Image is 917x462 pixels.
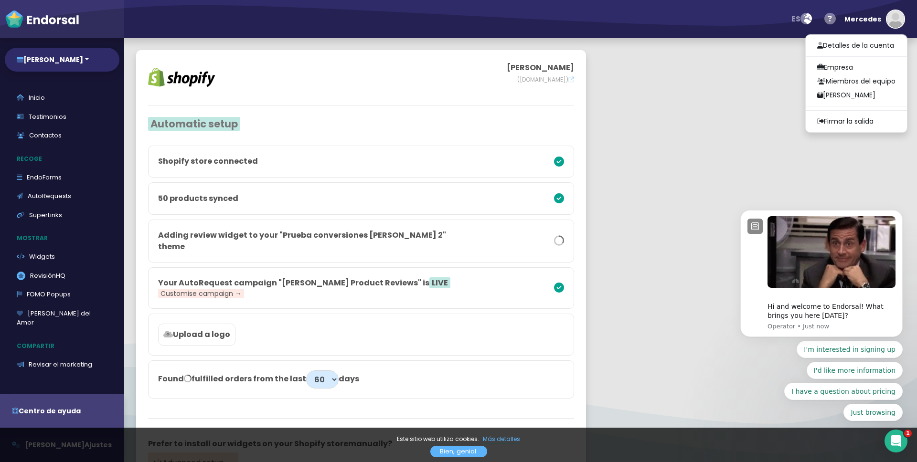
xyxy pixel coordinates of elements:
[806,74,907,88] a: Miembros del equipo
[5,378,124,397] p: Más
[158,156,460,167] p: Shopify store connected
[483,435,520,444] a: Más detalles
[5,88,119,107] a: Inicio
[158,289,244,298] span: Customise campaign →
[887,10,904,28] img: default-avatar.jpg
[397,435,479,443] span: Este sitio web utiliza cookies.
[429,277,450,288] span: LIVE
[791,13,800,24] span: es
[840,5,905,33] button: Mercedes
[5,247,119,266] a: Widgets
[158,193,460,204] p: 50 products synced
[158,230,460,252] p: Adding review widget to your "Prueba conversiones [PERSON_NAME] 2" theme
[5,206,119,225] a: SuperLinks
[5,285,119,304] a: FOMO Popups
[785,10,818,29] button: es
[158,277,460,289] p: Your AutoRequest campaign "[PERSON_NAME] Product Reviews" is
[5,229,124,247] p: Mostrar
[885,430,907,452] iframe: Intercom live chat
[517,75,574,84] span: ([DOMAIN_NAME])
[5,337,124,355] p: Compartir
[148,117,240,131] span: Automatic setup
[430,446,487,457] a: Bien, genial.
[5,304,119,332] a: [PERSON_NAME] del Amor
[726,115,917,436] iframe: Intercom notifications message
[806,39,907,52] a: Detalles de la cuenta
[5,150,124,168] p: Recoge
[148,68,215,87] img: shopify.com-logo.png
[904,430,912,437] span: 1
[5,48,119,72] button: [PERSON_NAME]
[806,115,907,128] a: Firmar la salida
[5,355,119,374] a: Revisar el marketing
[507,62,574,73] strong: [PERSON_NAME]
[806,61,907,74] a: Empresa
[158,370,460,388] p: Found fulfilled orders from the last days
[844,5,881,33] div: Mercedes
[5,10,79,29] img: endorsal-logo-white@2x.png
[5,168,119,187] a: EndoForms
[5,266,119,285] a: RevisiónHQ
[163,329,230,340] p: Upload a logo
[5,187,119,206] a: AutoRequests
[5,107,119,126] a: Testimonios
[5,126,119,145] a: Contactos
[806,88,907,102] a: [PERSON_NAME]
